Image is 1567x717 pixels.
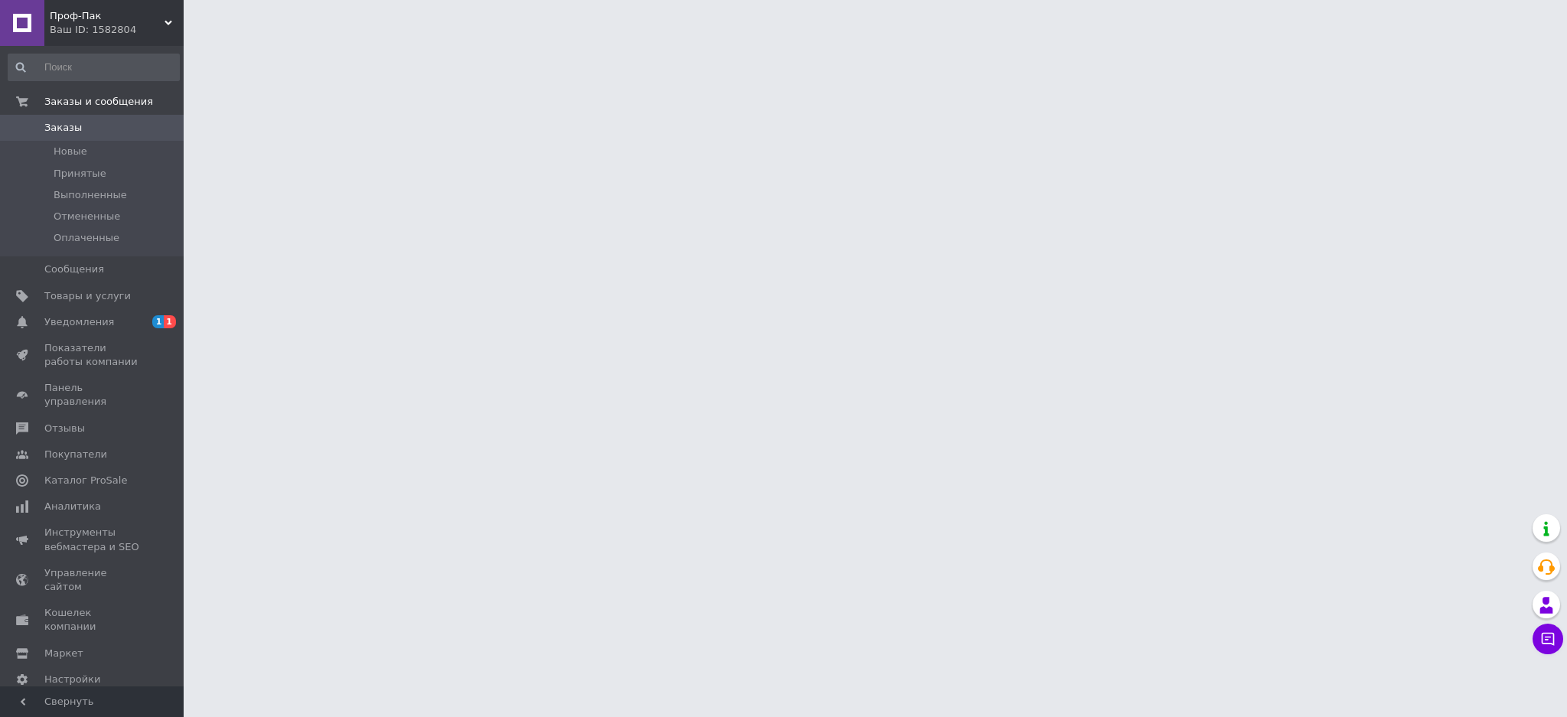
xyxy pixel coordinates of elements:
span: Кошелек компании [44,606,142,634]
span: Показатели работы компании [44,341,142,369]
span: Проф-Пак [50,9,165,23]
span: Уведомления [44,315,114,329]
span: Инструменты вебмастера и SEO [44,526,142,553]
span: Аналитика [44,500,101,513]
span: Новые [54,145,87,158]
span: Отзывы [44,422,85,435]
span: Настройки [44,673,100,686]
div: Ваш ID: 1582804 [50,23,184,37]
span: Отмененные [54,210,120,223]
span: Заказы и сообщения [44,95,153,109]
span: Товары и услуги [44,289,131,303]
span: Выполненные [54,188,127,202]
span: Панель управления [44,381,142,409]
span: Маркет [44,647,83,660]
button: Чат с покупателем [1533,624,1563,654]
span: Покупатели [44,448,107,461]
span: Каталог ProSale [44,474,127,487]
span: Оплаченные [54,231,119,245]
input: Поиск [8,54,180,81]
span: 1 [152,315,165,328]
span: Принятые [54,167,106,181]
span: 1 [164,315,176,328]
span: Управление сайтом [44,566,142,594]
span: Сообщения [44,262,104,276]
span: Заказы [44,121,82,135]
